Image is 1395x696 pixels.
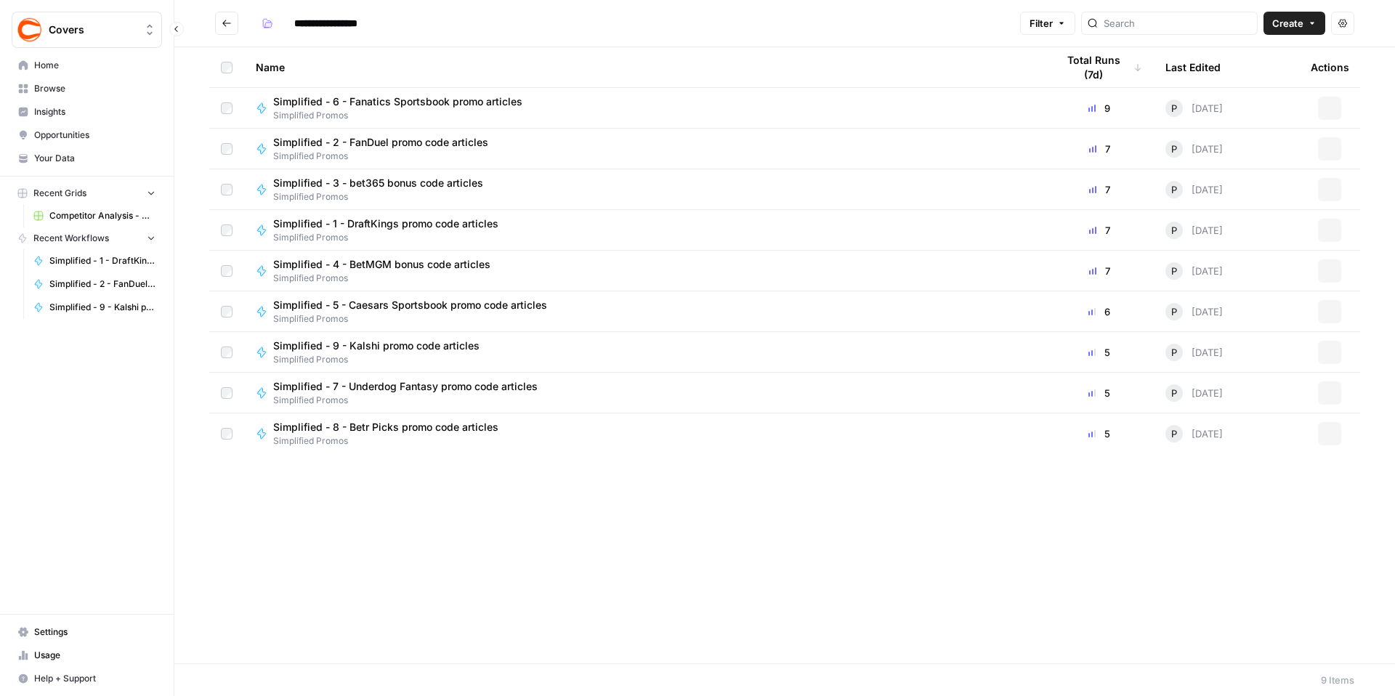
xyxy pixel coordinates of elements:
[256,135,1033,163] a: Simplified - 2 - FanDuel promo code articlesSimplified Promos
[12,124,162,147] a: Opportunities
[273,109,534,122] span: Simplified Promos
[1165,262,1223,280] div: [DATE]
[1056,386,1142,400] div: 5
[17,17,43,43] img: Covers Logo
[1056,223,1142,238] div: 7
[1056,264,1142,278] div: 7
[12,182,162,204] button: Recent Grids
[256,257,1033,285] a: Simplified - 4 - BetMGM bonus code articlesSimplified Promos
[12,147,162,170] a: Your Data
[12,12,162,48] button: Workspace: Covers
[1056,47,1142,87] div: Total Runs (7d)
[1056,142,1142,156] div: 7
[27,204,162,227] a: Competitor Analysis - URL Specific Grid
[273,217,498,231] span: Simplified - 1 - DraftKings promo code articles
[256,176,1033,203] a: Simplified - 3 - bet365 bonus code articlesSimplified Promos
[49,278,155,291] span: Simplified - 2 - FanDuel promo code articles
[34,626,155,639] span: Settings
[273,257,490,272] span: Simplified - 4 - BetMGM bonus code articles
[273,434,510,448] span: Simplified Promos
[49,209,155,222] span: Competitor Analysis - URL Specific Grid
[1171,142,1177,156] span: P
[273,420,498,434] span: Simplified - 8 - Betr Picks promo code articles
[34,59,155,72] span: Home
[1056,426,1142,441] div: 5
[256,339,1033,366] a: Simplified - 9 - Kalshi promo code articlesSimplified Promos
[12,667,162,690] button: Help + Support
[34,152,155,165] span: Your Data
[273,176,483,190] span: Simplified - 3 - bet365 bonus code articles
[34,129,155,142] span: Opportunities
[273,190,495,203] span: Simplified Promos
[1263,12,1325,35] button: Create
[12,227,162,249] button: Recent Workflows
[1165,181,1223,198] div: [DATE]
[49,23,137,37] span: Covers
[33,187,86,200] span: Recent Grids
[1056,304,1142,319] div: 6
[273,379,538,394] span: Simplified - 7 - Underdog Fantasy promo code articles
[1272,16,1303,31] span: Create
[1104,16,1251,31] input: Search
[34,105,155,118] span: Insights
[27,249,162,272] a: Simplified - 1 - DraftKings promo code articles
[256,47,1033,87] div: Name
[1056,345,1142,360] div: 5
[27,296,162,319] a: Simplified - 9 - Kalshi promo code articles
[1056,182,1142,197] div: 7
[273,272,502,285] span: Simplified Promos
[273,339,480,353] span: Simplified - 9 - Kalshi promo code articles
[1165,344,1223,361] div: [DATE]
[49,254,155,267] span: Simplified - 1 - DraftKings promo code articles
[1165,425,1223,442] div: [DATE]
[273,353,491,366] span: Simplified Promos
[1165,222,1223,239] div: [DATE]
[1171,223,1177,238] span: P
[256,94,1033,122] a: Simplified - 6 - Fanatics Sportsbook promo articlesSimplified Promos
[1171,264,1177,278] span: P
[273,231,510,244] span: Simplified Promos
[256,420,1033,448] a: Simplified - 8 - Betr Picks promo code articlesSimplified Promos
[12,620,162,644] a: Settings
[273,312,559,325] span: Simplified Promos
[1311,47,1349,87] div: Actions
[1171,345,1177,360] span: P
[12,54,162,77] a: Home
[1165,47,1221,87] div: Last Edited
[1056,101,1142,116] div: 9
[1165,100,1223,117] div: [DATE]
[1171,304,1177,319] span: P
[256,379,1033,407] a: Simplified - 7 - Underdog Fantasy promo code articlesSimplified Promos
[273,298,547,312] span: Simplified - 5 - Caesars Sportsbook promo code articles
[49,301,155,314] span: Simplified - 9 - Kalshi promo code articles
[1171,101,1177,116] span: P
[1171,182,1177,197] span: P
[34,649,155,662] span: Usage
[27,272,162,296] a: Simplified - 2 - FanDuel promo code articles
[215,12,238,35] button: Go back
[34,672,155,685] span: Help + Support
[1171,386,1177,400] span: P
[1171,426,1177,441] span: P
[1165,303,1223,320] div: [DATE]
[273,135,488,150] span: Simplified - 2 - FanDuel promo code articles
[256,217,1033,244] a: Simplified - 1 - DraftKings promo code articlesSimplified Promos
[1020,12,1075,35] button: Filter
[12,100,162,124] a: Insights
[273,94,522,109] span: Simplified - 6 - Fanatics Sportsbook promo articles
[273,150,500,163] span: Simplified Promos
[256,298,1033,325] a: Simplified - 5 - Caesars Sportsbook promo code articlesSimplified Promos
[12,77,162,100] a: Browse
[1165,384,1223,402] div: [DATE]
[34,82,155,95] span: Browse
[33,232,109,245] span: Recent Workflows
[12,644,162,667] a: Usage
[1030,16,1053,31] span: Filter
[1165,140,1223,158] div: [DATE]
[1321,673,1354,687] div: 9 Items
[273,394,549,407] span: Simplified Promos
